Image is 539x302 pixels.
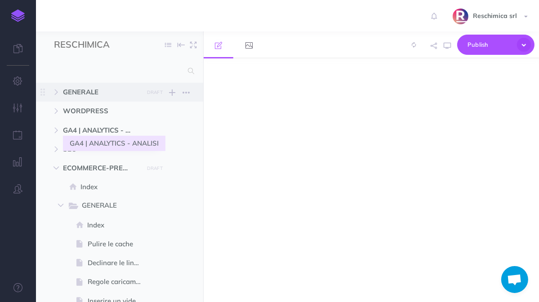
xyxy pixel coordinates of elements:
[80,182,149,192] span: Index
[143,87,166,98] button: DRAFT
[54,38,160,52] input: Documentation Name
[468,12,521,20] span: Reschimica srl
[82,200,136,212] span: GENERALE
[501,266,528,293] div: Aprire la chat
[468,38,512,52] span: Publish
[147,89,163,95] small: DRAFT
[63,144,138,155] span: SEO
[143,163,166,173] button: DRAFT
[11,9,25,22] img: logo-mark.svg
[457,35,535,55] button: Publish
[63,125,138,136] span: GA4 | ANALYTICS - ANALISI
[453,9,468,24] img: SYa4djqk1Oq5LKxmPekz2tk21Z5wK9RqXEiubV6a.png
[88,239,149,249] span: Pulire le cache
[88,276,149,287] span: Regole caricamento immagini - risoluzione
[63,87,138,98] span: GENERALE
[88,258,149,268] span: Declinare le lingue nelle pagine | traduzioni - Creative elements
[63,106,138,116] span: WORDPRESS
[63,163,138,173] span: ECOMMERCE-PRESTASHOP
[87,220,149,231] span: Index
[54,63,183,79] input: Search
[147,165,163,171] small: DRAFT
